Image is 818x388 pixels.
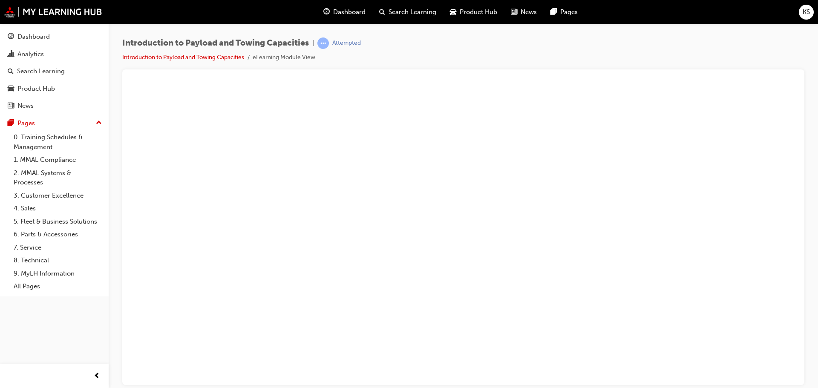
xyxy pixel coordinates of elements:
span: car-icon [450,7,456,17]
a: Introduction to Payload and Towing Capacities [122,54,244,61]
span: pages-icon [550,7,557,17]
span: Search Learning [389,7,436,17]
a: 0. Training Schedules & Management [10,131,105,153]
span: News [521,7,537,17]
a: 9. MyLH Information [10,267,105,280]
a: Analytics [3,46,105,62]
span: news-icon [8,102,14,110]
span: up-icon [96,118,102,129]
button: DashboardAnalyticsSearch LearningProduct HubNews [3,27,105,115]
div: Dashboard [17,32,50,42]
button: KS [799,5,814,20]
a: 2. MMAL Systems & Processes [10,167,105,189]
div: Attempted [332,39,361,47]
span: car-icon [8,85,14,93]
span: chart-icon [8,51,14,58]
div: Pages [17,118,35,128]
span: guage-icon [323,7,330,17]
button: Pages [3,115,105,131]
span: prev-icon [94,371,100,382]
span: Product Hub [460,7,497,17]
span: guage-icon [8,33,14,41]
span: pages-icon [8,120,14,127]
a: Dashboard [3,29,105,45]
img: mmal [4,6,102,17]
a: 1. MMAL Compliance [10,153,105,167]
span: search-icon [379,7,385,17]
a: Product Hub [3,81,105,97]
div: News [17,101,34,111]
div: Search Learning [17,66,65,76]
a: 6. Parts & Accessories [10,228,105,241]
a: 4. Sales [10,202,105,215]
span: | [312,38,314,48]
a: news-iconNews [504,3,544,21]
a: Search Learning [3,63,105,79]
a: search-iconSearch Learning [372,3,443,21]
span: Introduction to Payload and Towing Capacities [122,38,309,48]
span: learningRecordVerb_ATTEMPT-icon [317,37,329,49]
div: Product Hub [17,84,55,94]
a: All Pages [10,280,105,293]
a: guage-iconDashboard [317,3,372,21]
div: Analytics [17,49,44,59]
a: 3. Customer Excellence [10,189,105,202]
li: eLearning Module View [253,53,315,63]
span: Pages [560,7,578,17]
a: car-iconProduct Hub [443,3,504,21]
span: search-icon [8,68,14,75]
a: 8. Technical [10,254,105,267]
span: Dashboard [333,7,366,17]
a: 5. Fleet & Business Solutions [10,215,105,228]
a: 7. Service [10,241,105,254]
a: pages-iconPages [544,3,585,21]
span: news-icon [511,7,517,17]
a: News [3,98,105,114]
span: KS [803,7,810,17]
